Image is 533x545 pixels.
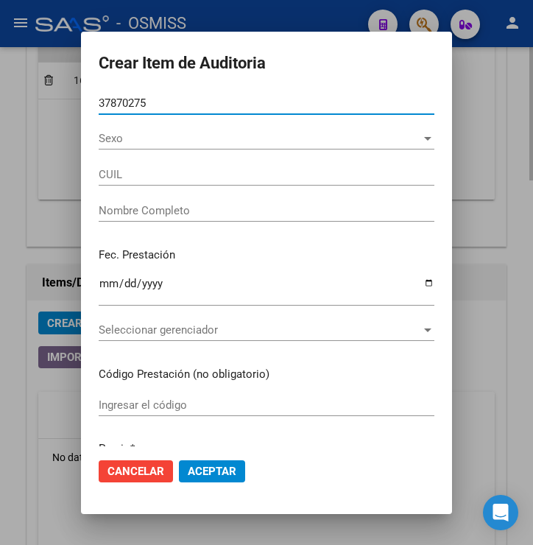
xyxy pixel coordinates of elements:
p: Precio [99,440,434,457]
div: Open Intercom Messenger [483,495,518,530]
button: Aceptar [179,460,245,482]
span: Cancelar [107,465,164,478]
span: Aceptar [188,465,236,478]
span: Seleccionar gerenciador [99,323,421,337]
span: Sexo [99,132,421,145]
h2: Crear Item de Auditoria [99,49,434,77]
p: Fec. Prestación [99,247,434,264]
button: Cancelar [99,460,173,482]
p: Código Prestación (no obligatorio) [99,366,434,383]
